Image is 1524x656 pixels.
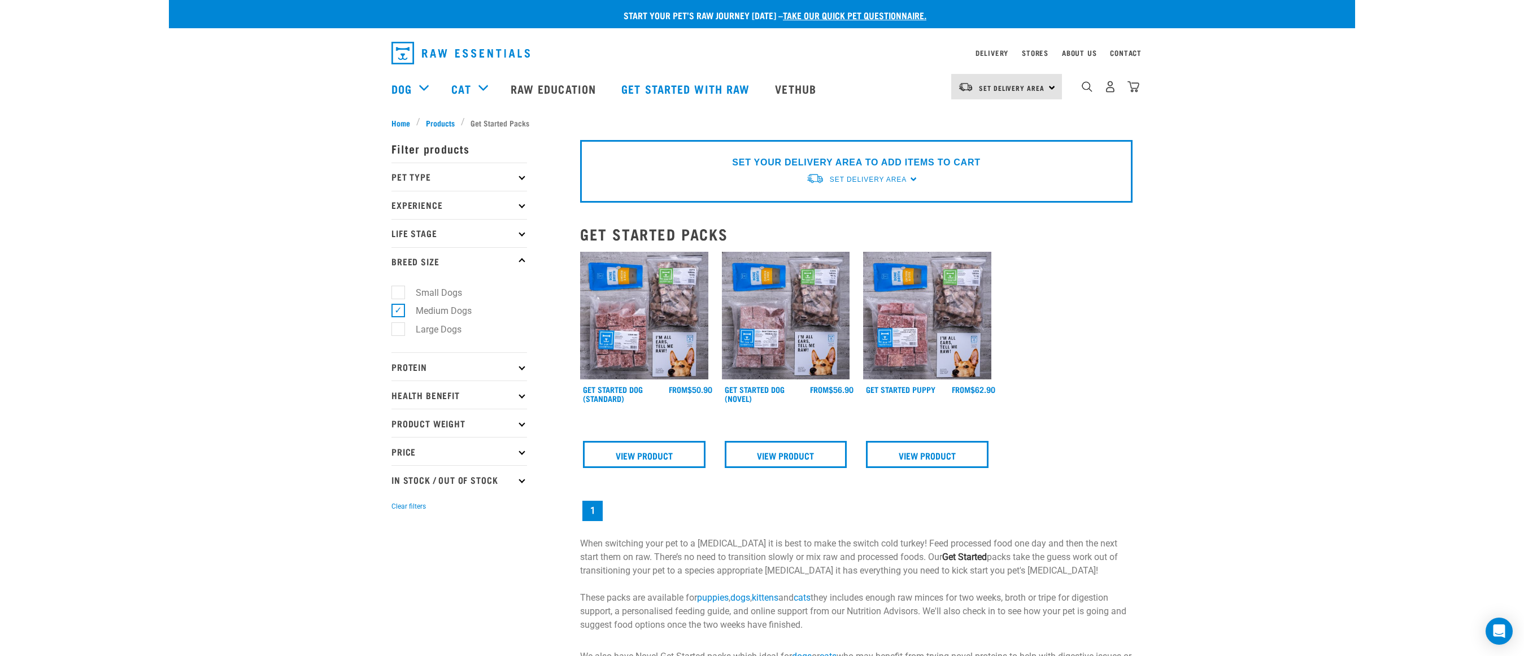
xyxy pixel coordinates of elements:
[610,66,764,111] a: Get started with Raw
[794,592,811,603] a: cats
[669,387,687,391] span: FROM
[391,163,527,191] p: Pet Type
[952,385,995,394] div: $62.90
[866,441,989,468] a: View Product
[382,37,1142,69] nav: dropdown navigation
[830,176,907,183] span: Set Delivery Area
[583,441,706,468] a: View Product
[391,409,527,437] p: Product Weight
[866,387,935,391] a: Get Started Puppy
[420,117,461,129] a: Products
[391,501,426,511] button: Clear filters
[669,385,712,394] div: $50.90
[1062,51,1096,55] a: About Us
[863,252,991,380] img: NPS Puppy Update
[169,66,1355,111] nav: dropdown navigation
[1022,51,1048,55] a: Stores
[391,117,416,129] a: Home
[398,322,466,336] label: Large Dogs
[810,387,829,391] span: FROM
[391,80,412,97] a: Dog
[391,247,527,275] p: Breed Size
[806,173,824,185] img: van-moving.png
[952,387,970,391] span: FROM
[391,117,410,129] span: Home
[1104,81,1116,93] img: user.png
[958,82,973,92] img: van-moving.png
[391,42,530,64] img: Raw Essentials Logo
[976,51,1008,55] a: Delivery
[1082,81,1092,92] img: home-icon-1@2x.png
[697,592,729,603] a: puppies
[580,537,1133,632] p: When switching your pet to a [MEDICAL_DATA] it is best to make the switch cold turkey! Feed proce...
[1486,618,1513,645] div: Open Intercom Messenger
[752,592,778,603] a: kittens
[398,286,467,300] label: Small Dogs
[580,498,1133,523] nav: pagination
[942,552,987,562] strong: Get Started
[177,8,1364,22] p: Start your pet’s raw journey [DATE] –
[582,501,603,521] a: Page 1
[979,86,1044,90] span: Set Delivery Area
[722,252,850,380] img: NSP Dog Novel Update
[732,156,980,169] p: SET YOUR DELIVERY AREA TO ADD ITEMS TO CART
[398,304,476,318] label: Medium Dogs
[391,134,527,163] p: Filter products
[764,66,830,111] a: Vethub
[451,80,471,97] a: Cat
[810,385,854,394] div: $56.90
[391,381,527,409] p: Health Benefit
[580,252,708,380] img: NSP Dog Standard Update
[391,352,527,381] p: Protein
[499,66,610,111] a: Raw Education
[391,117,1133,129] nav: breadcrumbs
[391,219,527,247] p: Life Stage
[725,441,847,468] a: View Product
[391,191,527,219] p: Experience
[391,465,527,493] p: In Stock / Out Of Stock
[583,387,643,400] a: Get Started Dog (Standard)
[580,225,1133,243] h2: Get Started Packs
[725,387,785,400] a: Get Started Dog (Novel)
[730,592,750,603] a: dogs
[426,117,455,129] span: Products
[1127,81,1139,93] img: home-icon@2x.png
[783,12,926,18] a: take our quick pet questionnaire.
[391,437,527,465] p: Price
[1110,51,1142,55] a: Contact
